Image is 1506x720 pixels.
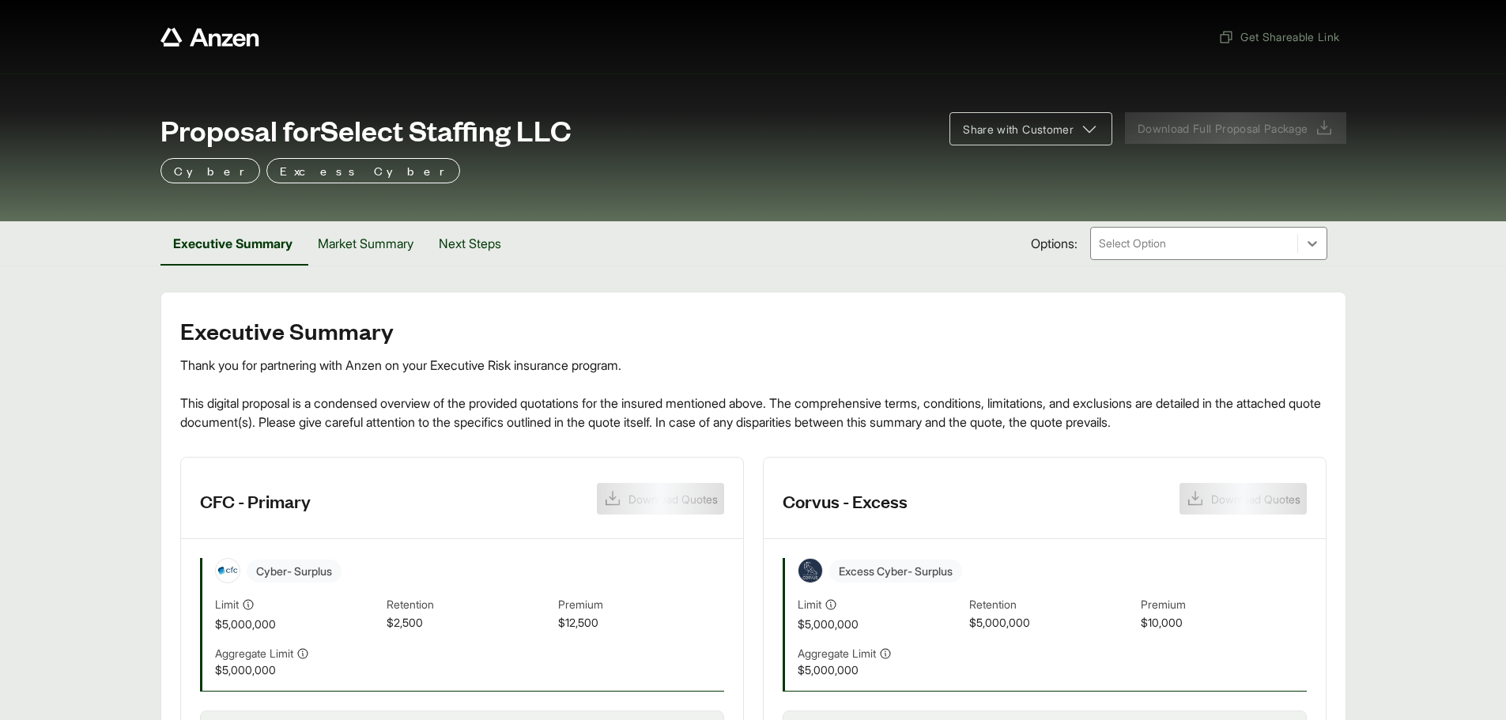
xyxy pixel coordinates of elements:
button: Executive Summary [160,221,305,266]
img: Corvus [798,559,822,582]
h2: Executive Summary [180,318,1327,343]
span: $5,000,000 [215,616,380,632]
span: Aggregate Limit [798,645,876,662]
span: $5,000,000 [215,662,380,678]
p: Excess Cyber [280,161,447,180]
span: Aggregate Limit [215,645,293,662]
span: Cyber - Surplus [247,560,342,582]
div: Thank you for partnering with Anzen on your Executive Risk insurance program. This digital propos... [180,356,1327,432]
span: Retention [969,596,1134,614]
img: CFC [216,559,240,582]
h3: Corvus - Excess [783,489,908,513]
span: $5,000,000 [969,614,1134,632]
span: Premium [558,596,723,614]
span: Options: [1031,234,1078,253]
span: Excess Cyber - Surplus [829,560,962,582]
span: $5,000,000 [798,616,963,632]
span: $5,000,000 [798,662,963,678]
button: Next Steps [426,221,514,266]
span: $12,500 [558,614,723,632]
h3: CFC - Primary [200,489,311,513]
p: Cyber [174,161,247,180]
span: Retention [387,596,552,614]
span: Proposal for Select Staffing LLC [160,114,572,145]
button: Share with Customer [949,112,1112,145]
span: Limit [798,596,821,613]
span: $10,000 [1141,614,1306,632]
button: Get Shareable Link [1212,22,1346,51]
span: Premium [1141,596,1306,614]
button: Market Summary [305,221,426,266]
span: $2,500 [387,614,552,632]
span: Share with Customer [963,121,1074,138]
span: Limit [215,596,239,613]
span: Get Shareable Link [1218,28,1339,45]
a: Anzen website [160,28,259,47]
span: Download Full Proposal Package [1138,120,1308,137]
